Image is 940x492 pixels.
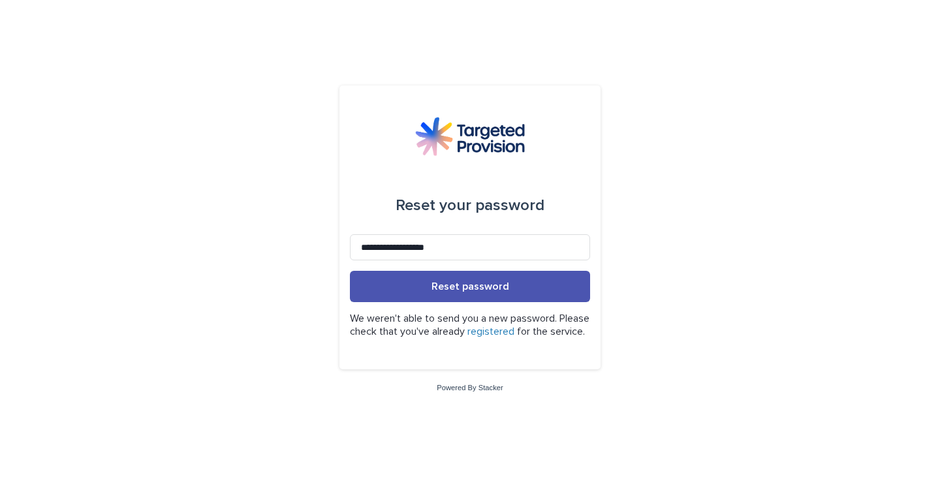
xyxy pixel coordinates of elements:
p: We weren't able to send you a new password. Please check that you've already for the service. [350,313,590,337]
a: Powered By Stacker [437,384,503,392]
div: Reset your password [396,187,544,224]
span: Reset password [431,281,509,292]
button: Reset password [350,271,590,302]
img: M5nRWzHhSzIhMunXDL62 [415,117,525,156]
a: registered [467,326,514,337]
